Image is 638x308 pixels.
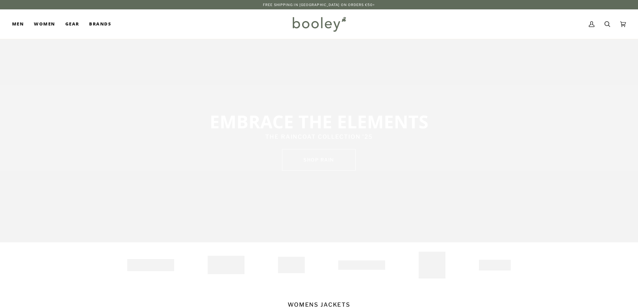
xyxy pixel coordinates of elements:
img: Booley [290,14,348,34]
a: Women [29,9,60,39]
span: Women [34,21,55,27]
a: Brands [84,9,116,39]
span: Brands [89,21,111,27]
a: Men [12,9,29,39]
a: SHOP rain [282,149,356,171]
p: Free Shipping in [GEOGRAPHIC_DATA] on Orders €50+ [263,2,375,7]
span: Men [12,21,24,27]
a: Gear [60,9,84,39]
p: EMBRACE THE ELEMENTS [127,110,511,132]
p: THE RAINCOAT COLLECTION '25 [127,133,511,141]
span: Gear [65,21,79,27]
